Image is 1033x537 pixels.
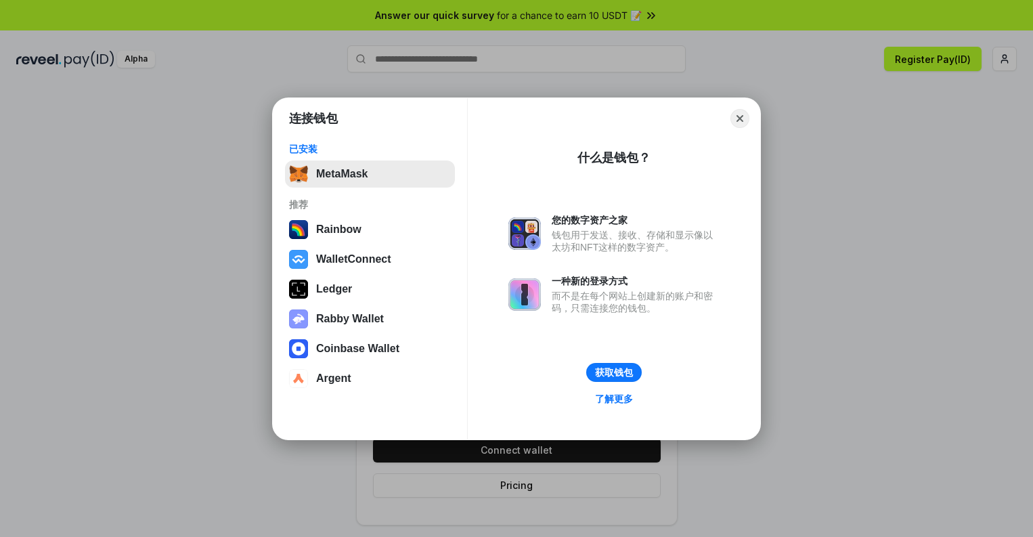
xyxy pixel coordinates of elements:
img: svg+xml,%3Csvg%20width%3D%2228%22%20height%3D%2228%22%20viewBox%3D%220%200%2028%2028%22%20fill%3D... [289,369,308,388]
img: svg+xml,%3Csvg%20xmlns%3D%22http%3A%2F%2Fwww.w3.org%2F2000%2Fsvg%22%20width%3D%2228%22%20height%3... [289,280,308,299]
img: svg+xml,%3Csvg%20xmlns%3D%22http%3A%2F%2Fwww.w3.org%2F2000%2Fsvg%22%20fill%3D%22none%22%20viewBox... [508,217,541,250]
button: MetaMask [285,160,455,188]
div: 什么是钱包？ [577,150,651,166]
img: svg+xml,%3Csvg%20xmlns%3D%22http%3A%2F%2Fwww.w3.org%2F2000%2Fsvg%22%20fill%3D%22none%22%20viewBox... [289,309,308,328]
div: Rabby Wallet [316,313,384,325]
h1: 连接钱包 [289,110,338,127]
button: WalletConnect [285,246,455,273]
div: 推荐 [289,198,451,211]
button: Ledger [285,276,455,303]
div: 了解更多 [595,393,633,405]
button: Coinbase Wallet [285,335,455,362]
div: WalletConnect [316,253,391,265]
div: MetaMask [316,168,368,180]
div: Argent [316,372,351,385]
div: 钱包用于发送、接收、存储和显示像以太坊和NFT这样的数字资产。 [552,229,720,253]
div: Rainbow [316,223,361,236]
button: Rainbow [285,216,455,243]
img: svg+xml,%3Csvg%20xmlns%3D%22http%3A%2F%2Fwww.w3.org%2F2000%2Fsvg%22%20fill%3D%22none%22%20viewBox... [508,278,541,311]
div: 一种新的登录方式 [552,275,720,287]
div: 获取钱包 [595,366,633,379]
img: svg+xml,%3Csvg%20width%3D%2228%22%20height%3D%2228%22%20viewBox%3D%220%200%2028%2028%22%20fill%3D... [289,339,308,358]
img: svg+xml,%3Csvg%20fill%3D%22none%22%20height%3D%2233%22%20viewBox%3D%220%200%2035%2033%22%20width%... [289,165,308,184]
div: Coinbase Wallet [316,343,399,355]
div: 已安装 [289,143,451,155]
button: Argent [285,365,455,392]
button: 获取钱包 [586,363,642,382]
img: svg+xml,%3Csvg%20width%3D%2228%22%20height%3D%2228%22%20viewBox%3D%220%200%2028%2028%22%20fill%3D... [289,250,308,269]
button: Rabby Wallet [285,305,455,332]
button: Close [730,109,749,128]
div: 您的数字资产之家 [552,214,720,226]
div: Ledger [316,283,352,295]
img: svg+xml,%3Csvg%20width%3D%22120%22%20height%3D%22120%22%20viewBox%3D%220%200%20120%20120%22%20fil... [289,220,308,239]
a: 了解更多 [587,390,641,408]
div: 而不是在每个网站上创建新的账户和密码，只需连接您的钱包。 [552,290,720,314]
